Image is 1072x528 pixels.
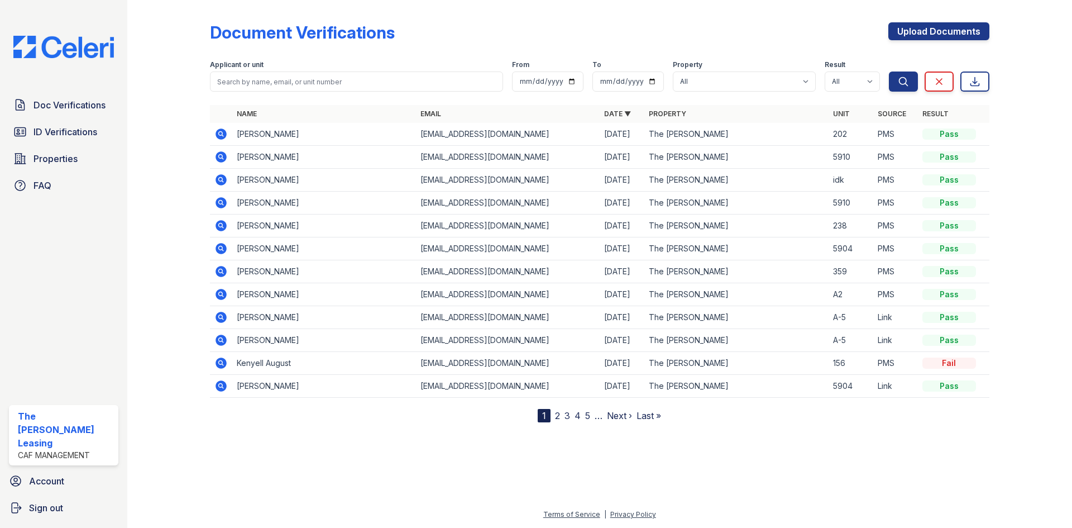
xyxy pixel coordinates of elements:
td: Link [873,306,918,329]
td: [DATE] [600,215,644,237]
td: [PERSON_NAME] [232,146,416,169]
a: 4 [575,410,581,421]
td: The [PERSON_NAME] [644,237,828,260]
td: idk [829,169,873,192]
span: FAQ [33,179,51,192]
td: [PERSON_NAME] [232,260,416,283]
a: Privacy Policy [610,510,656,519]
div: Pass [922,312,976,323]
td: [PERSON_NAME] [232,169,416,192]
a: Upload Documents [888,22,989,40]
div: 1 [538,409,551,422]
div: Pass [922,289,976,300]
label: Property [673,60,702,69]
a: Properties [9,148,118,170]
td: 156 [829,352,873,375]
a: 2 [555,410,560,421]
td: [EMAIL_ADDRESS][DOMAIN_NAME] [416,146,600,169]
td: [PERSON_NAME] [232,375,416,398]
td: [PERSON_NAME] [232,283,416,306]
a: Terms of Service [543,510,600,519]
a: 3 [564,410,570,421]
a: Account [4,470,123,492]
a: Property [649,110,686,118]
div: Pass [922,335,976,346]
label: From [512,60,529,69]
td: PMS [873,123,918,146]
td: PMS [873,192,918,215]
td: [EMAIL_ADDRESS][DOMAIN_NAME] [416,215,600,237]
td: [EMAIL_ADDRESS][DOMAIN_NAME] [416,283,600,306]
td: [DATE] [600,260,644,283]
td: [EMAIL_ADDRESS][DOMAIN_NAME] [416,375,600,398]
div: Pass [922,151,976,163]
td: The [PERSON_NAME] [644,329,828,352]
span: … [595,409,602,422]
td: 359 [829,260,873,283]
div: Pass [922,129,976,140]
td: 238 [829,215,873,237]
a: 5 [585,410,590,421]
td: [PERSON_NAME] [232,237,416,260]
td: 5910 [829,192,873,215]
td: [PERSON_NAME] [232,329,416,352]
label: Result [825,60,845,69]
td: PMS [873,260,918,283]
a: Last » [636,410,661,421]
td: 5904 [829,237,873,260]
a: Name [237,110,257,118]
td: PMS [873,283,918,306]
div: The [PERSON_NAME] Leasing [18,410,114,450]
td: [PERSON_NAME] [232,192,416,215]
a: Next › [607,410,632,421]
td: [DATE] [600,123,644,146]
td: A-5 [829,306,873,329]
label: Applicant or unit [210,60,264,69]
td: [DATE] [600,375,644,398]
td: The [PERSON_NAME] [644,283,828,306]
td: PMS [873,169,918,192]
a: Email [420,110,441,118]
div: Pass [922,380,976,392]
a: Source [878,110,906,118]
td: [EMAIL_ADDRESS][DOMAIN_NAME] [416,192,600,215]
td: [EMAIL_ADDRESS][DOMAIN_NAME] [416,237,600,260]
td: [DATE] [600,192,644,215]
span: Account [29,474,64,488]
a: Sign out [4,497,123,519]
td: [PERSON_NAME] [232,306,416,329]
td: The [PERSON_NAME] [644,375,828,398]
a: Result [922,110,949,118]
span: Properties [33,152,78,165]
td: [EMAIL_ADDRESS][DOMAIN_NAME] [416,123,600,146]
td: [DATE] [600,146,644,169]
td: [DATE] [600,237,644,260]
a: Unit [833,110,850,118]
img: CE_Logo_Blue-a8612792a0a2168367f1c8372b55b34899dd931a85d93a1a3d3e32e68fde9ad4.png [4,36,123,58]
td: 202 [829,123,873,146]
div: Pass [922,220,976,231]
span: Sign out [29,501,63,515]
td: PMS [873,237,918,260]
a: FAQ [9,174,118,197]
td: A-5 [829,329,873,352]
label: To [592,60,601,69]
td: PMS [873,215,918,237]
td: Link [873,329,918,352]
td: [PERSON_NAME] [232,215,416,237]
td: [DATE] [600,283,644,306]
td: The [PERSON_NAME] [644,306,828,329]
td: The [PERSON_NAME] [644,123,828,146]
td: The [PERSON_NAME] [644,352,828,375]
td: [DATE] [600,169,644,192]
td: [EMAIL_ADDRESS][DOMAIN_NAME] [416,352,600,375]
div: Pass [922,197,976,208]
td: [DATE] [600,352,644,375]
div: Pass [922,174,976,185]
td: [EMAIL_ADDRESS][DOMAIN_NAME] [416,260,600,283]
div: Document Verifications [210,22,395,42]
td: PMS [873,146,918,169]
td: Link [873,375,918,398]
td: 5910 [829,146,873,169]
